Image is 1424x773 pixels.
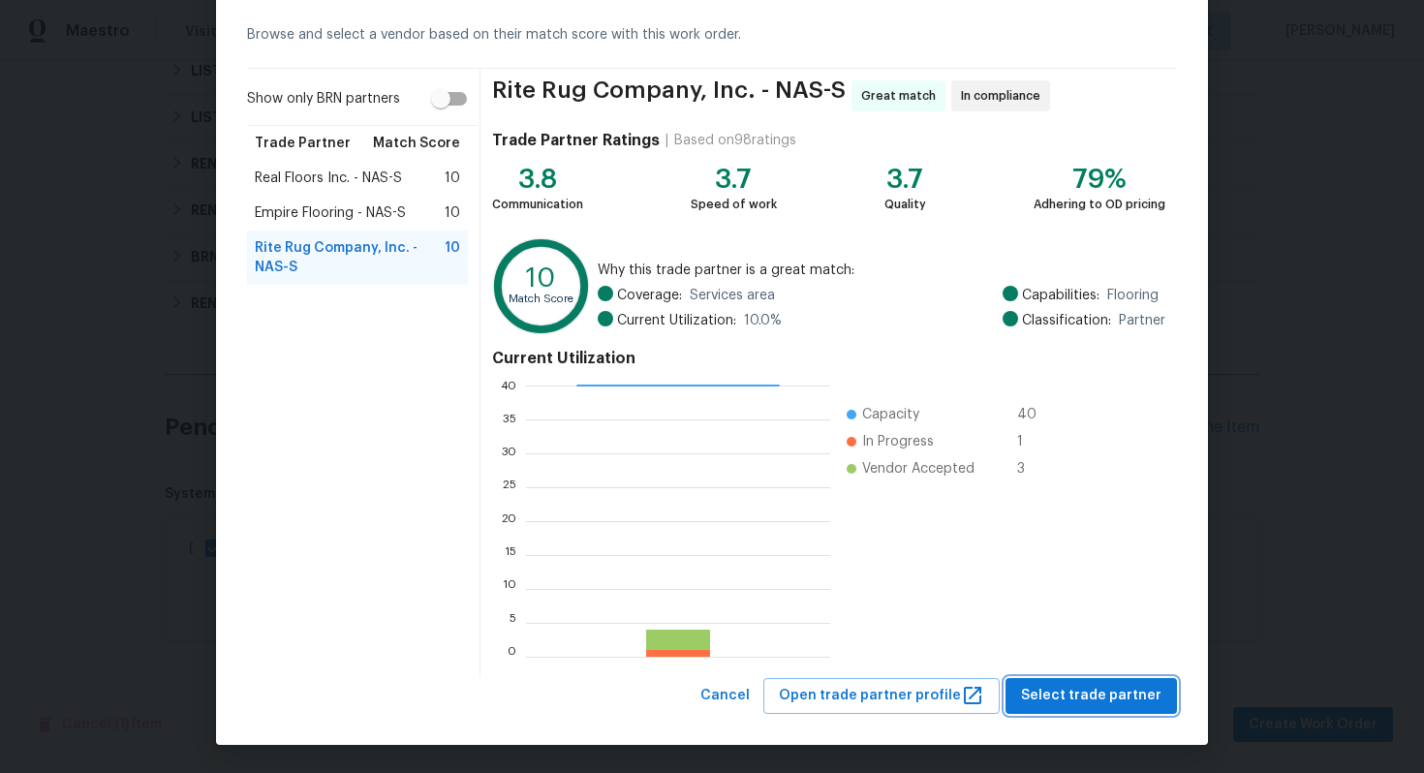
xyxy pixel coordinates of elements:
[509,294,573,304] text: Match Score
[373,134,460,153] span: Match Score
[445,238,460,277] span: 10
[617,311,736,330] span: Current Utilization:
[492,170,583,189] div: 3.8
[1119,311,1165,330] span: Partner
[492,80,846,111] span: Rite Rug Company, Inc. - NAS-S
[445,203,460,223] span: 10
[961,86,1048,106] span: In compliance
[884,170,926,189] div: 3.7
[500,380,516,391] text: 40
[690,286,775,305] span: Services area
[255,169,402,188] span: Real Floors Inc. - NAS-S
[674,131,796,150] div: Based on 98 ratings
[492,349,1165,368] h4: Current Utilization
[1006,678,1177,714] button: Select trade partner
[884,195,926,214] div: Quality
[492,195,583,214] div: Communication
[505,549,516,561] text: 15
[1107,286,1159,305] span: Flooring
[763,678,1000,714] button: Open trade partner profile
[510,617,516,629] text: 5
[1021,684,1161,708] span: Select trade partner
[501,448,516,459] text: 30
[1017,405,1048,424] span: 40
[1034,195,1165,214] div: Adhering to OD pricing
[247,89,400,109] span: Show only BRN partners
[255,203,406,223] span: Empire Flooring - NAS-S
[862,432,934,451] span: In Progress
[492,131,660,150] h4: Trade Partner Ratings
[862,405,919,424] span: Capacity
[255,134,351,153] span: Trade Partner
[598,261,1165,280] span: Why this trade partner is a great match:
[660,131,674,150] div: |
[1022,311,1111,330] span: Classification:
[691,195,777,214] div: Speed of work
[744,311,782,330] span: 10.0 %
[255,238,445,277] span: Rite Rug Company, Inc. - NAS-S
[779,684,984,708] span: Open trade partner profile
[1034,170,1165,189] div: 79%
[861,86,944,106] span: Great match
[503,583,516,595] text: 10
[501,515,516,527] text: 20
[1017,432,1048,451] span: 1
[526,264,556,292] text: 10
[503,414,516,425] text: 35
[445,169,460,188] span: 10
[247,2,1177,69] div: Browse and select a vendor based on their match score with this work order.
[691,170,777,189] div: 3.7
[693,678,758,714] button: Cancel
[700,684,750,708] span: Cancel
[1017,459,1048,479] span: 3
[617,286,682,305] span: Coverage:
[503,481,516,493] text: 25
[862,459,975,479] span: Vendor Accepted
[1022,286,1099,305] span: Capabilities:
[508,651,516,663] text: 0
